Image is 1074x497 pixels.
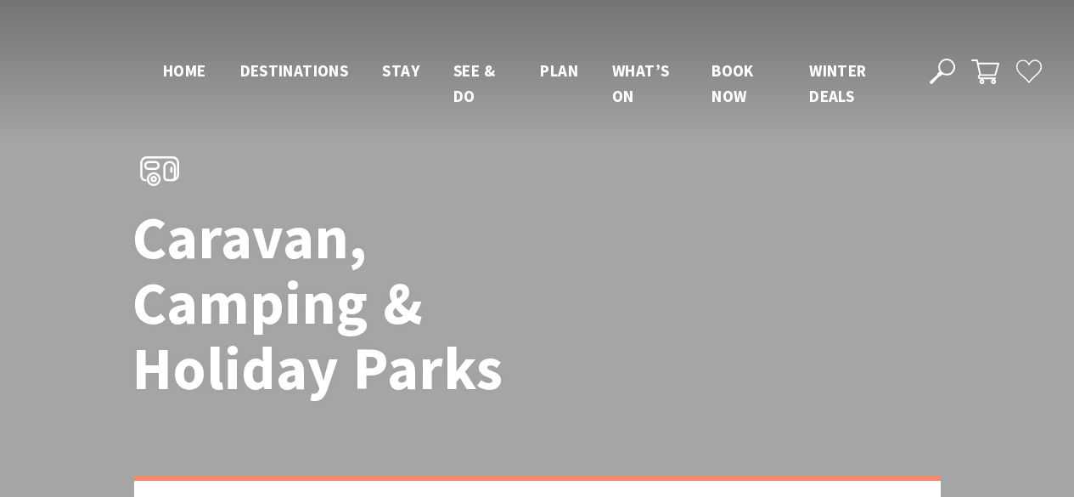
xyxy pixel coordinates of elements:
[711,60,754,106] span: Book now
[540,60,578,81] span: Plan
[809,60,866,106] span: Winter Deals
[453,60,495,106] span: See & Do
[240,60,349,81] span: Destinations
[132,206,612,402] h1: Caravan, Camping & Holiday Parks
[146,58,910,110] nav: Main Menu
[382,60,419,81] span: Stay
[612,60,669,106] span: What’s On
[163,60,206,81] span: Home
